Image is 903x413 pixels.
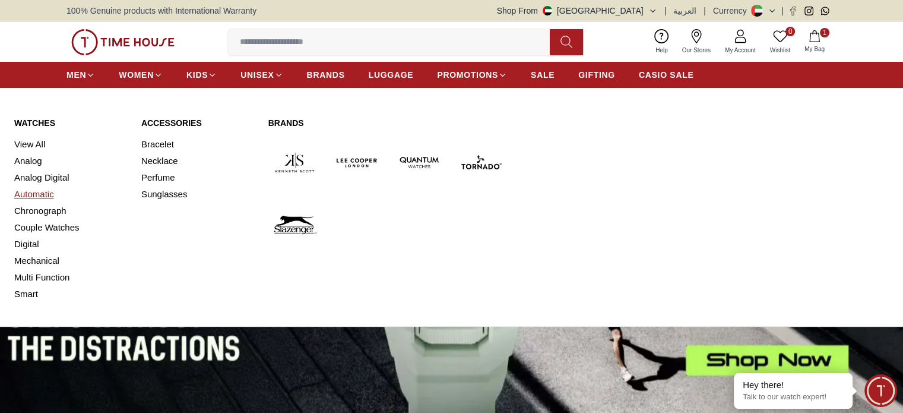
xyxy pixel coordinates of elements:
span: KIDS [186,69,208,81]
a: Whatsapp [820,7,829,15]
img: United Arab Emirates [543,6,552,15]
a: Perfume [141,169,254,186]
a: CASIO SALE [639,64,694,86]
img: Kenneth Scott [268,136,321,189]
img: Lee Cooper [331,136,384,189]
a: Digital [14,236,127,253]
span: 1 [820,28,829,37]
a: BRANDS [307,64,345,86]
span: My Bag [800,45,829,53]
a: GIFTING [578,64,615,86]
button: Shop From[GEOGRAPHIC_DATA] [497,5,657,17]
span: My Account [720,46,761,55]
img: Quantum [393,136,446,189]
span: WOMEN [119,69,154,81]
span: SALE [531,69,555,81]
a: View All [14,136,127,153]
img: Slazenger [268,198,321,251]
img: ... [71,29,175,55]
button: العربية [673,5,696,17]
a: UNISEX [240,64,283,86]
a: Multi Function [14,269,127,286]
img: Tornado [455,136,508,189]
p: Talk to our watch expert! [743,392,844,402]
div: Chat Widget [864,374,897,407]
a: Brands [268,117,508,129]
a: Automatic [14,186,127,203]
a: KIDS [186,64,217,86]
a: MEN [66,64,95,86]
a: Smart [14,286,127,302]
a: Accessories [141,117,254,129]
span: 100% Genuine products with International Warranty [66,5,256,17]
span: | [664,5,667,17]
a: SALE [531,64,555,86]
a: Help [648,27,675,57]
span: CASIO SALE [639,69,694,81]
div: Hey there! [743,379,844,391]
span: MEN [66,69,86,81]
span: Our Stores [677,46,715,55]
a: Watches [14,117,127,129]
span: PROMOTIONS [437,69,498,81]
div: Currency [713,5,752,17]
span: UNISEX [240,69,274,81]
span: Wishlist [765,46,795,55]
a: Our Stores [675,27,718,57]
span: BRANDS [307,69,345,81]
a: Chronograph [14,203,127,219]
a: Necklace [141,153,254,169]
a: 0Wishlist [763,27,797,57]
a: WOMEN [119,64,163,86]
a: Couple Watches [14,219,127,236]
a: LUGGAGE [369,64,414,86]
span: GIFTING [578,69,615,81]
a: Analog [14,153,127,169]
button: 1My Bag [797,28,832,56]
span: LUGGAGE [369,69,414,81]
span: | [704,5,706,17]
a: PROMOTIONS [437,64,507,86]
span: 0 [785,27,795,36]
a: Analog Digital [14,169,127,186]
a: Mechanical [14,253,127,269]
a: Facebook [788,7,797,15]
a: Sunglasses [141,186,254,203]
span: | [781,5,784,17]
a: Bracelet [141,136,254,153]
a: Instagram [804,7,813,15]
span: Help [651,46,673,55]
